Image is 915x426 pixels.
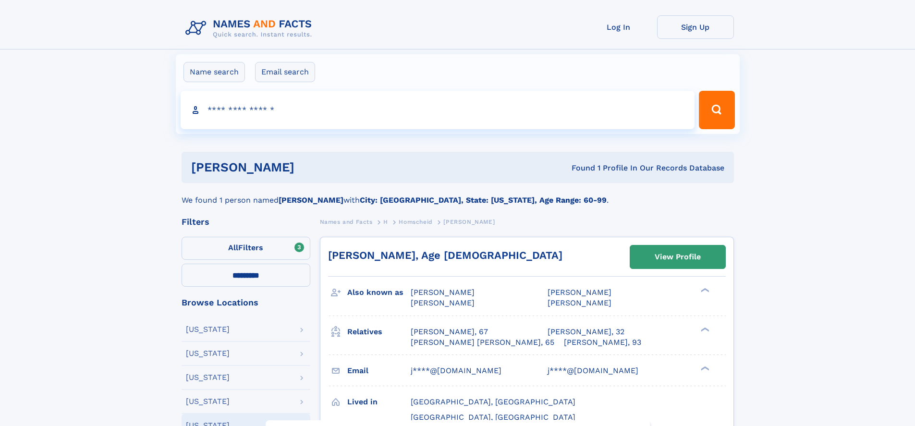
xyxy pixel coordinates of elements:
[347,284,411,301] h3: Also known as
[548,298,611,307] span: [PERSON_NAME]
[181,91,695,129] input: search input
[699,91,734,129] button: Search Button
[630,245,725,268] a: View Profile
[411,337,554,348] a: [PERSON_NAME] [PERSON_NAME], 65
[255,62,315,82] label: Email search
[399,216,432,228] a: Homscheid
[411,397,575,406] span: [GEOGRAPHIC_DATA], [GEOGRAPHIC_DATA]
[186,398,230,405] div: [US_STATE]
[698,365,710,371] div: ❯
[347,363,411,379] h3: Email
[183,62,245,82] label: Name search
[186,374,230,381] div: [US_STATE]
[411,327,488,337] a: [PERSON_NAME], 67
[182,218,310,226] div: Filters
[182,15,320,41] img: Logo Names and Facts
[328,249,562,261] a: [PERSON_NAME], Age [DEMOGRAPHIC_DATA]
[411,413,575,422] span: [GEOGRAPHIC_DATA], [GEOGRAPHIC_DATA]
[443,219,495,225] span: [PERSON_NAME]
[564,337,641,348] a: [PERSON_NAME], 93
[191,161,433,173] h1: [PERSON_NAME]
[698,326,710,332] div: ❯
[399,219,432,225] span: Homscheid
[360,195,607,205] b: City: [GEOGRAPHIC_DATA], State: [US_STATE], Age Range: 60-99
[279,195,343,205] b: [PERSON_NAME]
[383,216,388,228] a: H
[411,288,475,297] span: [PERSON_NAME]
[320,216,373,228] a: Names and Facts
[411,298,475,307] span: [PERSON_NAME]
[433,163,724,173] div: Found 1 Profile In Our Records Database
[347,324,411,340] h3: Relatives
[186,350,230,357] div: [US_STATE]
[548,288,611,297] span: [PERSON_NAME]
[182,298,310,307] div: Browse Locations
[228,243,238,252] span: All
[182,237,310,260] label: Filters
[698,287,710,293] div: ❯
[383,219,388,225] span: H
[186,326,230,333] div: [US_STATE]
[182,183,734,206] div: We found 1 person named with .
[548,327,624,337] a: [PERSON_NAME], 32
[655,246,701,268] div: View Profile
[580,15,657,39] a: Log In
[347,394,411,410] h3: Lived in
[657,15,734,39] a: Sign Up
